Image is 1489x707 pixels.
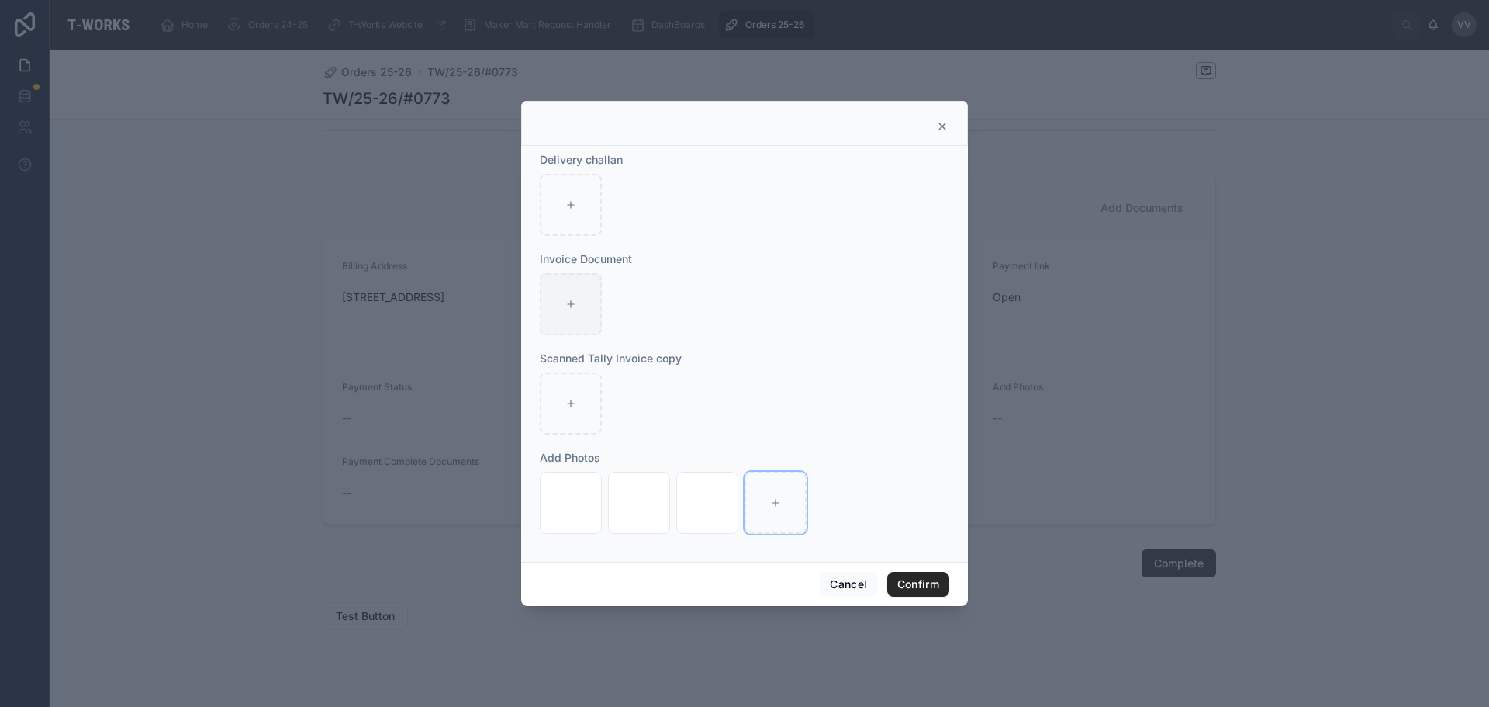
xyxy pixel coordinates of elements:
button: Confirm [887,572,949,597]
span: Scanned Tally Invoice copy [540,352,682,365]
button: Cancel [820,572,877,597]
span: Delivery challan [540,153,623,166]
span: Add Photos [540,451,600,464]
span: Invoice Document [540,252,632,265]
